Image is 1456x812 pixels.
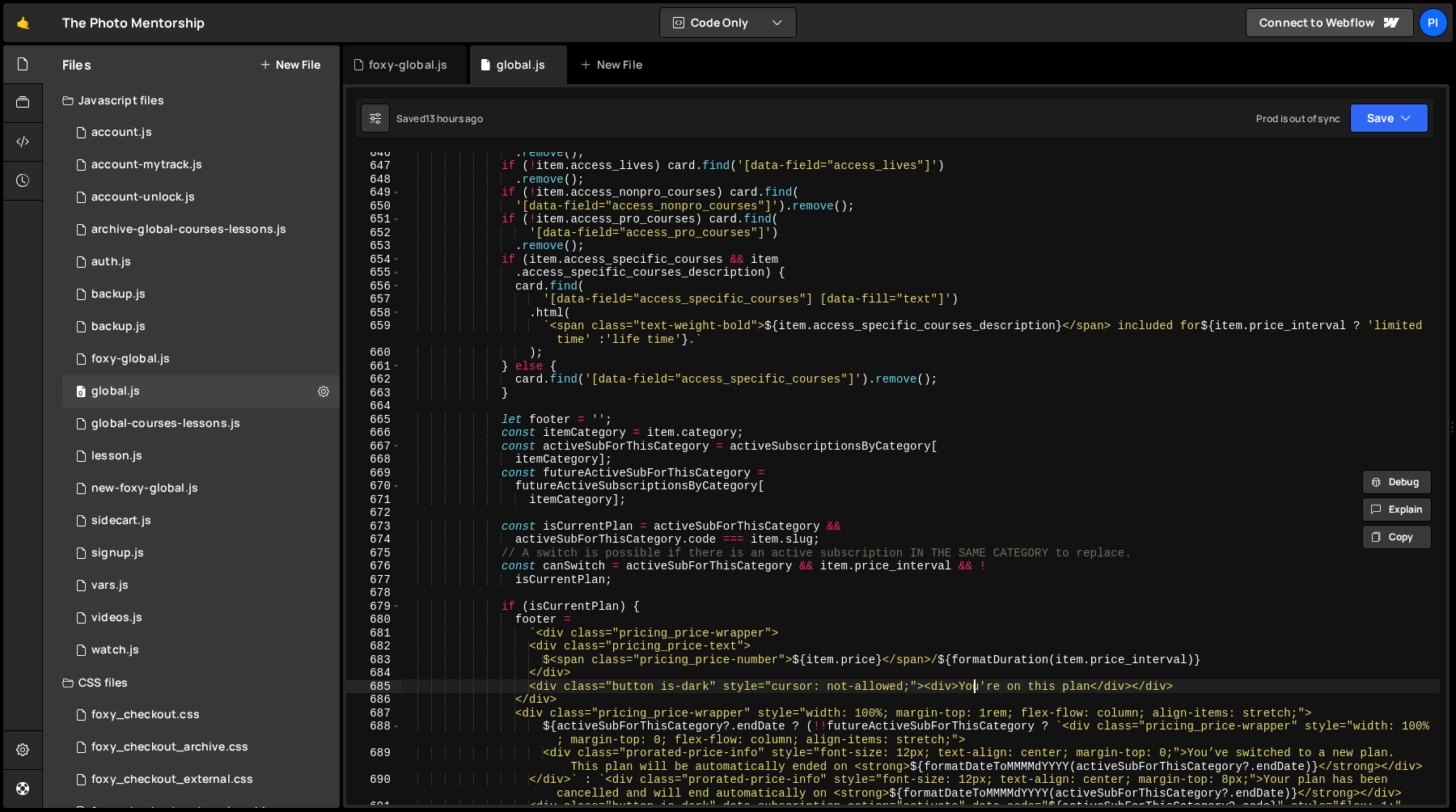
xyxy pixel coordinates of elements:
button: New File [260,58,320,71]
div: 673 [346,520,401,534]
div: Javascript files [43,84,340,116]
a: 🤙 [3,3,43,42]
button: Debug [1362,470,1432,494]
div: 13533/38978.js [62,569,340,602]
div: foxy_checkout_archive.css [91,740,248,755]
div: account-unlock.js [91,190,195,205]
div: 13533/44030.css [62,731,340,763]
div: 13533/34034.js [62,246,340,278]
div: auth.js [91,255,131,269]
div: 656 [346,280,401,294]
span: 0 [76,387,86,400]
button: Save [1350,104,1428,133]
div: 686 [346,693,401,707]
div: 652 [346,226,401,240]
div: 651 [346,213,401,226]
div: 648 [346,173,401,187]
button: Copy [1362,525,1432,549]
div: 646 [346,146,401,160]
div: 676 [346,560,401,573]
div: account-mytrack.js [91,158,202,172]
div: 663 [346,387,401,400]
div: foxy_checkout.css [91,708,200,722]
div: 685 [346,680,401,694]
div: 680 [346,613,401,627]
button: Explain [1362,497,1432,522]
div: 13533/45030.js [62,278,340,311]
div: new-foxy-global.js [91,481,198,496]
div: foxy_checkout_external.css [91,772,253,787]
div: 678 [346,586,401,600]
div: 668 [346,453,401,467]
div: 665 [346,413,401,427]
div: sidecart.js [91,514,151,528]
div: vars.js [91,578,129,593]
div: archive-global-courses-lessons.js [91,222,286,237]
div: 13533/43968.js [62,214,340,246]
div: 13533/35364.js [62,537,340,569]
div: 13533/39483.js [62,375,340,408]
div: New File [580,57,648,73]
div: 13533/35292.js [62,408,340,440]
div: 683 [346,653,401,667]
div: 667 [346,440,401,454]
div: 664 [346,400,401,413]
div: 659 [346,319,401,346]
div: foxy-global.js [369,57,447,73]
div: foxy-global.js [91,352,170,366]
div: backup.js [91,319,146,334]
div: global.js [497,57,545,73]
div: 13533/34220.js [62,116,340,149]
div: account.js [91,125,152,140]
div: 689 [346,746,401,773]
div: 13533/38507.css [62,699,340,731]
div: 13533/34219.js [62,343,340,375]
div: 682 [346,640,401,653]
div: 672 [346,506,401,520]
div: The Photo Mentorship [62,13,205,32]
div: Saved [396,112,483,125]
div: 674 [346,533,401,547]
div: 650 [346,200,401,214]
div: 658 [346,307,401,320]
div: lesson.js [91,449,142,463]
div: 660 [346,346,401,360]
div: 13533/43446.js [62,505,340,537]
div: 690 [346,773,401,800]
div: CSS files [43,666,340,699]
div: 687 [346,707,401,721]
div: 654 [346,253,401,267]
div: 684 [346,666,401,680]
div: 13533/41206.js [62,181,340,214]
div: 13533/38527.js [62,634,340,666]
div: backup.js [91,287,146,302]
div: 13533/45031.js [62,311,340,343]
div: signup.js [91,546,144,560]
div: 13533/40053.js [62,472,340,505]
div: global.js [91,384,140,399]
button: Code Only [660,8,796,37]
div: 679 [346,600,401,614]
a: Connect to Webflow [1246,8,1414,37]
div: 13533/38628.js [62,149,340,181]
div: Prod is out of sync [1256,112,1340,125]
div: 662 [346,373,401,387]
div: 657 [346,293,401,307]
div: global-courses-lessons.js [91,417,240,431]
div: 13533/38747.css [62,763,340,796]
div: 655 [346,266,401,280]
div: 13533/42246.js [62,602,340,634]
div: 647 [346,159,401,173]
div: 675 [346,547,401,560]
div: 669 [346,467,401,480]
div: 671 [346,493,401,507]
div: 13 hours ago [425,112,483,125]
div: 666 [346,426,401,440]
a: Pi [1419,8,1448,37]
h2: Files [62,56,91,74]
div: 653 [346,239,401,253]
div: 661 [346,360,401,374]
div: 649 [346,186,401,200]
div: 688 [346,720,401,746]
